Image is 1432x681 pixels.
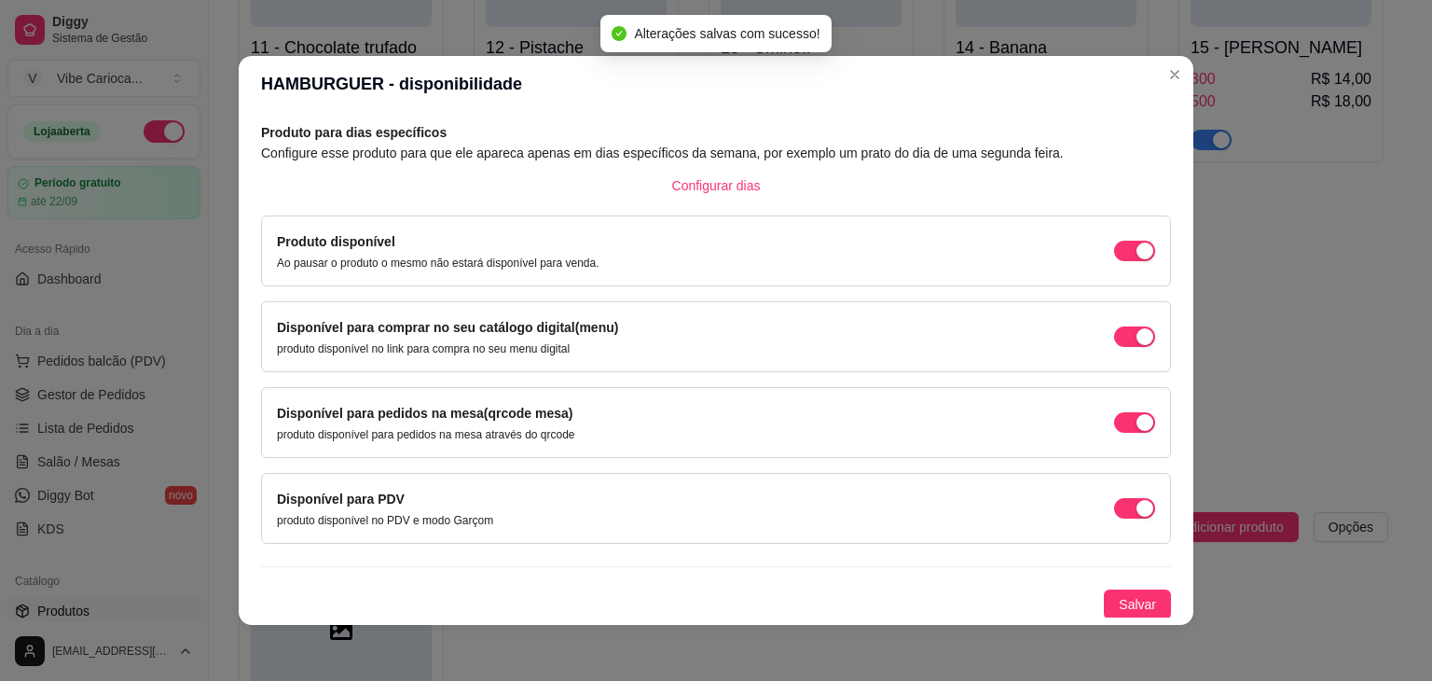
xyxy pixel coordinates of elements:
label: Disponível para PDV [277,492,405,507]
article: Produto para dias específicos [261,122,1171,143]
label: Disponível para comprar no seu catálogo digital(menu) [277,320,618,335]
span: Alterações salvas com sucesso! [634,26,819,41]
button: Close [1160,60,1190,90]
label: Disponível para pedidos na mesa(qrcode mesa) [277,406,572,421]
p: produto disponível para pedidos na mesa através do qrcode [277,427,575,442]
span: Configurar dias [672,175,761,196]
span: check-circle [612,26,626,41]
span: Salvar [1119,594,1156,615]
button: Salvar [1104,590,1171,619]
label: Produto disponível [277,234,395,249]
p: Ao pausar o produto o mesmo não estará disponível para venda. [277,256,599,271]
button: Configurar dias [657,171,776,201]
p: produto disponível no link para compra no seu menu digital [277,341,618,356]
p: produto disponível no PDV e modo Garçom [277,513,493,528]
header: HAMBURGUER - disponibilidade [239,56,1193,112]
article: Configure esse produto para que ele apareca apenas em dias específicos da semana, por exemplo um ... [261,143,1171,163]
